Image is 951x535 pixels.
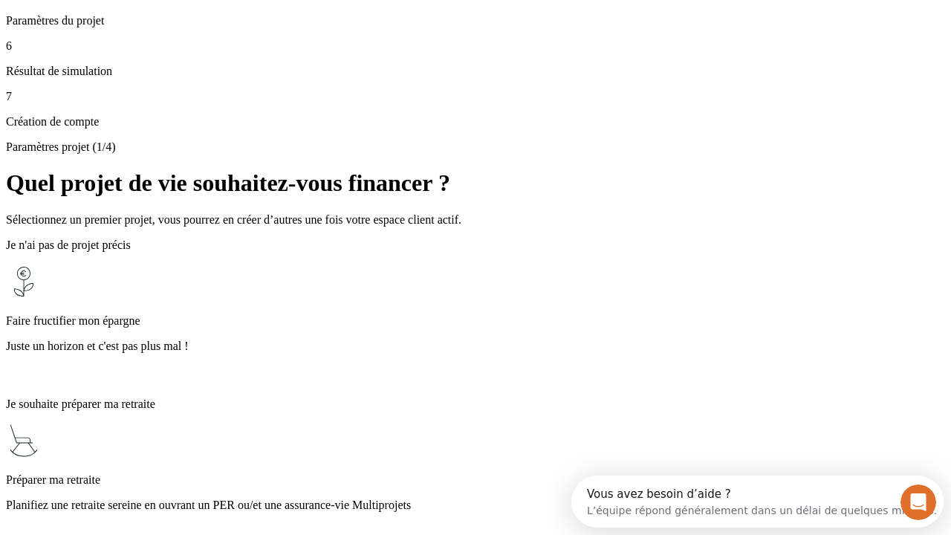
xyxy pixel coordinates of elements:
[6,115,945,129] p: Création de compte
[6,340,945,353] p: Juste un horizon et c'est pas plus mal !
[6,14,945,27] p: Paramètres du projet
[6,398,945,411] p: Je souhaite préparer ma retraite
[6,169,945,197] h1: Quel projet de vie souhaitez-vous financer ?
[571,476,944,528] iframe: Intercom live chat discovery launcher
[6,65,945,78] p: Résultat de simulation
[16,13,366,25] div: Vous avez besoin d’aide ?
[6,239,945,252] p: Je n'ai pas de projet précis
[900,484,936,520] iframe: Intercom live chat
[6,39,945,53] p: 6
[6,6,409,47] div: Ouvrir le Messenger Intercom
[6,90,945,103] p: 7
[6,499,945,512] p: Planifiez une retraite sereine en ouvrant un PER ou/et une assurance-vie Multiprojets
[6,213,461,226] span: Sélectionnez un premier projet, vous pourrez en créer d’autres une fois votre espace client actif.
[6,314,945,328] p: Faire fructifier mon épargne
[6,473,945,487] p: Préparer ma retraite
[16,25,366,40] div: L’équipe répond généralement dans un délai de quelques minutes.
[6,140,945,154] p: Paramètres projet (1/4)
